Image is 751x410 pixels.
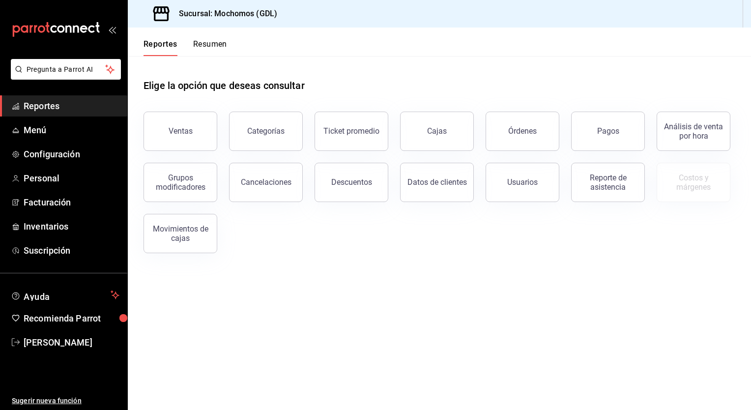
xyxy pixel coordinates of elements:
[486,163,559,202] button: Usuarios
[7,71,121,82] a: Pregunta a Parrot AI
[229,112,303,151] button: Categorías
[150,173,211,192] div: Grupos modificadores
[144,39,227,56] div: Pestañas de navegación
[571,163,645,202] button: Reporte de asistencia
[427,126,447,136] div: Cajas
[24,337,92,348] font: [PERSON_NAME]
[24,197,71,207] font: Facturación
[24,221,68,232] font: Inventarios
[331,177,372,187] div: Descuentos
[27,64,106,75] span: Pregunta a Parrot AI
[407,177,467,187] div: Datos de clientes
[315,163,388,202] button: Descuentos
[323,126,379,136] div: Ticket promedio
[144,112,217,151] button: Ventas
[657,112,730,151] button: Análisis de venta por hora
[171,8,277,20] h3: Sucursal: Mochomos (GDL)
[144,214,217,253] button: Movimientos de cajas
[508,126,537,136] div: Órdenes
[663,122,724,141] div: Análisis de venta por hora
[507,177,538,187] div: Usuarios
[663,173,724,192] div: Costos y márgenes
[247,126,285,136] div: Categorías
[400,112,474,151] button: Cajas
[108,26,116,33] button: open_drawer_menu
[144,39,177,49] font: Reportes
[24,173,59,183] font: Personal
[24,245,70,256] font: Suscripción
[571,112,645,151] button: Pagos
[169,126,193,136] div: Ventas
[193,39,227,56] button: Resumen
[24,125,47,135] font: Menú
[12,397,82,405] font: Sugerir nueva función
[11,59,121,80] button: Pregunta a Parrot AI
[144,163,217,202] button: Grupos modificadores
[578,173,638,192] div: Reporte de asistencia
[400,163,474,202] button: Datos de clientes
[24,101,59,111] font: Reportes
[24,313,101,323] font: Recomienda Parrot
[229,163,303,202] button: Cancelaciones
[24,289,107,301] span: Ayuda
[597,126,619,136] div: Pagos
[150,224,211,243] div: Movimientos de cajas
[241,177,291,187] div: Cancelaciones
[144,78,305,93] h1: Elige la opción que deseas consultar
[24,149,80,159] font: Configuración
[315,112,388,151] button: Ticket promedio
[657,163,730,202] button: Contrata inventarios para ver este reporte
[486,112,559,151] button: Órdenes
